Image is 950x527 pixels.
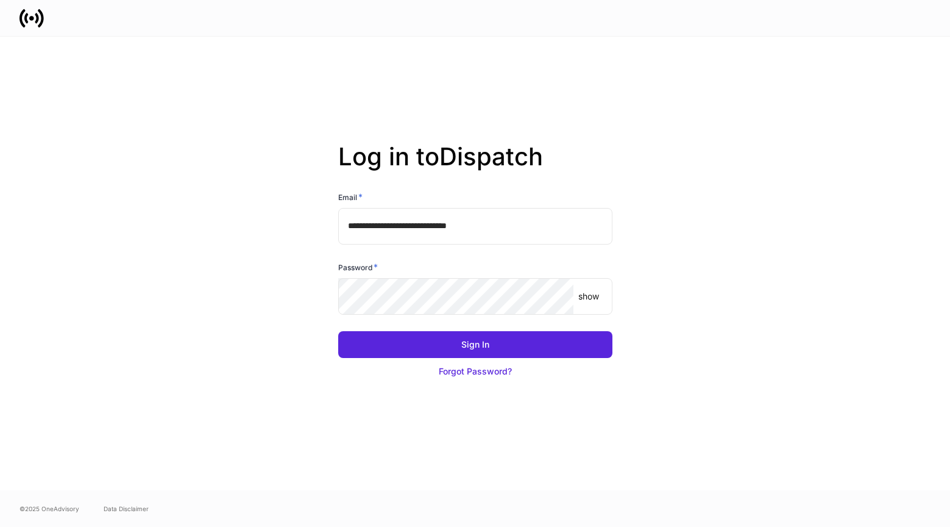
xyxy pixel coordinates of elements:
[338,142,612,191] h2: Log in to Dispatch
[338,261,378,273] h6: Password
[104,504,149,514] a: Data Disclaimer
[338,331,612,358] button: Sign In
[338,358,612,385] button: Forgot Password?
[338,191,363,203] h6: Email
[578,290,599,303] p: show
[439,365,512,378] div: Forgot Password?
[19,504,79,514] span: © 2025 OneAdvisory
[461,339,489,351] div: Sign In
